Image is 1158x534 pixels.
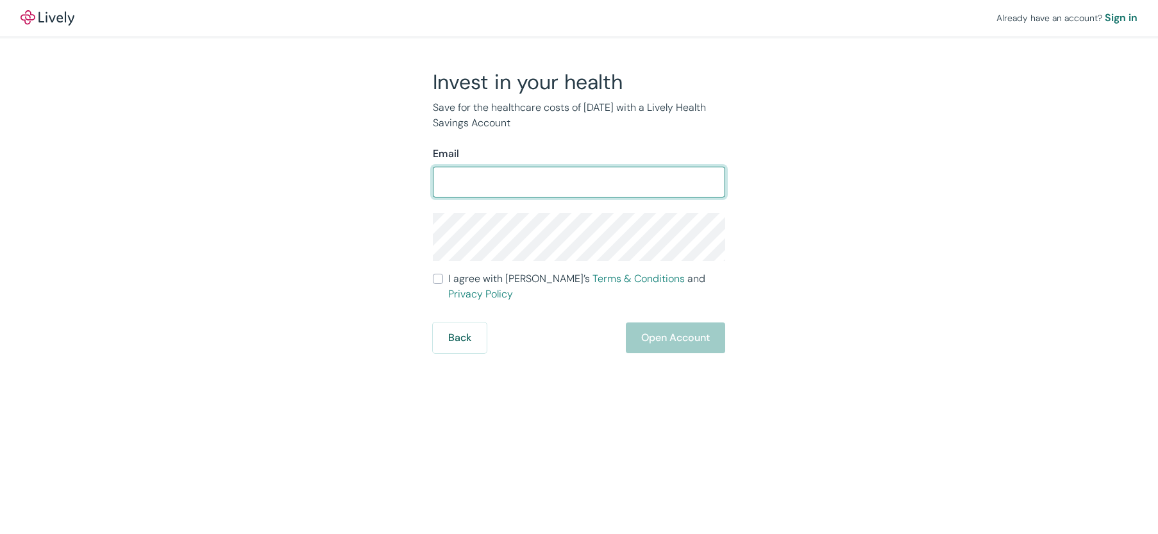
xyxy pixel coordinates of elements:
label: Email [433,146,459,162]
a: Terms & Conditions [592,272,685,285]
a: Sign in [1105,10,1137,26]
div: Already have an account? [996,10,1137,26]
img: Lively [21,10,74,26]
a: Privacy Policy [448,287,513,301]
p: Save for the healthcare costs of [DATE] with a Lively Health Savings Account [433,100,725,131]
h2: Invest in your health [433,69,725,95]
button: Back [433,322,487,353]
a: LivelyLively [21,10,74,26]
span: I agree with [PERSON_NAME]’s and [448,271,725,302]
